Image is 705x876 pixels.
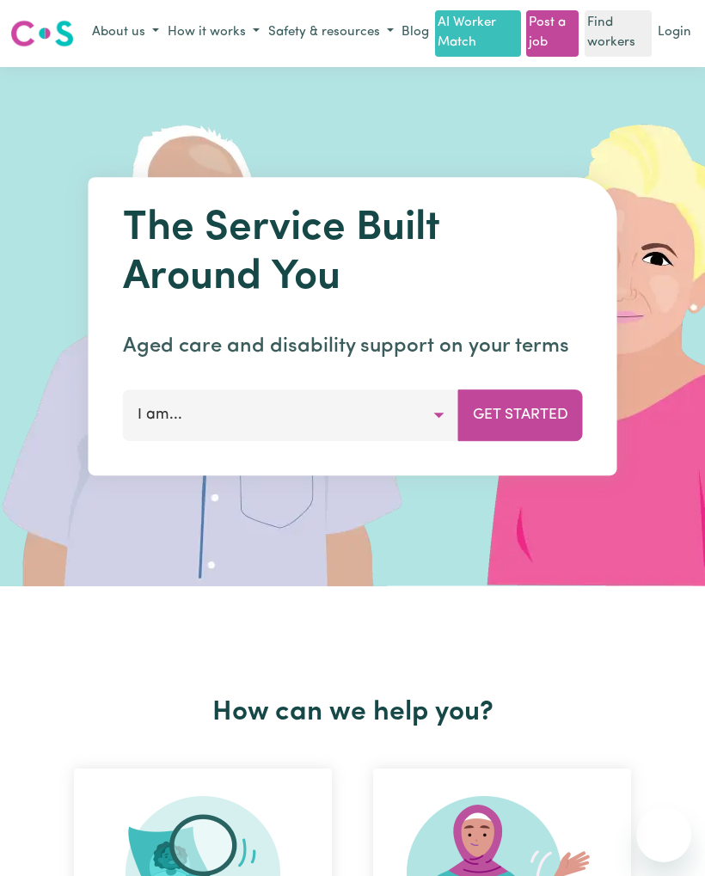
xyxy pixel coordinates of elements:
button: Get Started [458,389,583,441]
a: Login [654,20,695,46]
button: How it works [163,19,264,47]
iframe: Button to launch messaging window [636,807,691,862]
h1: The Service Built Around You [123,205,583,303]
a: Blog [398,20,432,46]
button: I am... [123,389,459,441]
h2: How can we help you? [53,696,652,729]
a: Find workers [585,10,652,57]
p: Aged care and disability support on your terms [123,331,583,362]
a: AI Worker Match [435,10,521,57]
a: Post a job [526,10,579,57]
a: Careseekers logo [10,14,74,53]
img: Careseekers logo [10,18,74,49]
button: Safety & resources [264,19,398,47]
button: About us [88,19,163,47]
